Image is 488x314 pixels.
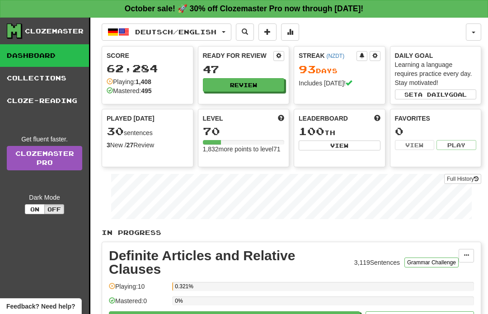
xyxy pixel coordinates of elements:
[404,258,459,267] button: Grammar Challenge
[444,174,481,184] button: Full History
[203,126,285,137] div: 70
[299,141,380,150] button: View
[258,23,277,41] button: Add sentence to collection
[107,63,188,74] div: 62,284
[374,114,380,123] span: This week in points, UTC
[326,53,344,59] a: (NZDT)
[395,126,477,137] div: 0
[109,249,350,276] div: Definite Articles and Relative Clauses
[395,140,435,150] button: View
[281,23,299,41] button: More stats
[278,114,284,123] span: Score more points to level up
[127,141,134,149] strong: 27
[299,51,357,60] div: Streak
[436,140,476,150] button: Play
[395,114,477,123] div: Favorites
[6,302,75,311] span: Open feedback widget
[107,125,124,137] span: 30
[7,193,82,202] div: Dark Mode
[203,64,285,75] div: 47
[107,126,188,137] div: sentences
[395,51,477,60] div: Daily Goal
[107,141,188,150] div: New / Review
[107,51,188,60] div: Score
[236,23,254,41] button: Search sentences
[25,27,84,36] div: Clozemaster
[299,64,380,75] div: Day s
[44,204,64,214] button: Off
[25,204,45,214] button: On
[299,79,380,88] div: Includes [DATE]!
[299,126,380,137] div: th
[109,282,168,297] div: Playing: 10
[136,78,151,85] strong: 1,408
[109,296,168,311] div: Mastered: 0
[299,63,316,75] span: 93
[107,77,151,86] div: Playing:
[203,51,274,60] div: Ready for Review
[107,86,152,95] div: Mastered:
[354,258,400,267] div: 3,119 Sentences
[203,145,285,154] div: 1,832 more points to level 71
[141,87,151,94] strong: 495
[7,135,82,144] div: Get fluent faster.
[299,114,348,123] span: Leaderboard
[418,91,449,98] span: a daily
[125,4,363,13] strong: October sale! 🚀 30% off Clozemaster Pro now through [DATE]!
[107,141,110,149] strong: 3
[107,114,155,123] span: Played [DATE]
[102,23,231,41] button: Deutsch/English
[395,89,477,99] button: Seta dailygoal
[395,60,477,87] div: Learning a language requires practice every day. Stay motivated!
[102,228,481,237] p: In Progress
[299,125,324,137] span: 100
[135,28,216,36] span: Deutsch / English
[7,146,82,170] a: ClozemasterPro
[203,114,223,123] span: Level
[203,78,285,92] button: Review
